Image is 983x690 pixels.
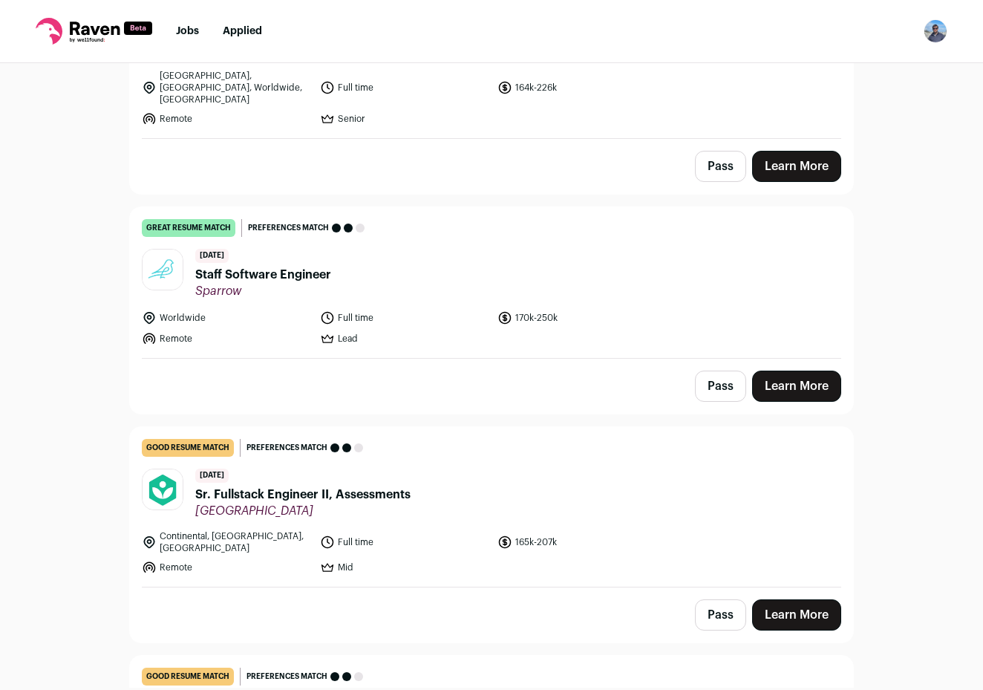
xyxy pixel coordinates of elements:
span: [DATE] [195,249,229,263]
li: 170k-250k [497,310,667,325]
span: Preferences match [246,669,327,684]
span: Sparrow [195,284,331,299]
li: Mid [320,560,489,575]
span: [GEOGRAPHIC_DATA] [195,504,411,518]
li: Remote [142,111,311,126]
li: Full time [320,70,489,105]
button: Pass [695,599,746,631]
li: Full time [320,530,489,554]
a: good resume match Preferences match [DATE] Sr. Fullstack Engineer II, Assessments [GEOGRAPHIC_DAT... [130,427,853,587]
li: Remote [142,560,311,575]
img: 145ff6e37ae2e542036e6915655b7ac97d278f72839db75a0fe01f8b966bd935.jpg [143,250,183,290]
li: Remote [142,331,311,346]
li: 165k-207k [497,530,667,554]
span: [DATE] [195,469,229,483]
a: Jobs [176,26,199,36]
li: Worldwide [142,310,311,325]
li: Full time [320,310,489,325]
button: Open dropdown [924,19,947,43]
div: good resume match [142,668,234,686]
span: Staff Software Engineer [195,266,331,284]
span: Sr. Fullstack Engineer II, Assessments [195,486,411,504]
li: [GEOGRAPHIC_DATA], [GEOGRAPHIC_DATA], Worldwide, [GEOGRAPHIC_DATA] [142,70,311,105]
span: Preferences match [248,221,329,235]
div: great resume match [142,219,235,237]
li: Senior [320,111,489,126]
a: Learn More [752,151,841,182]
a: Learn More [752,599,841,631]
img: 7306389-medium_jpg [924,19,947,43]
img: d986f3ae2efb312b708f188b56b2f0999e5076bc7d71cc87088e6ab52c3db4b0.jpg [143,469,183,510]
button: Pass [695,371,746,402]
span: Preferences match [246,440,327,455]
a: Applied [223,26,262,36]
li: Continental, [GEOGRAPHIC_DATA], [GEOGRAPHIC_DATA] [142,530,311,554]
li: 164k-226k [497,70,667,105]
li: Lead [320,331,489,346]
a: great resume match Preferences match [DATE] Staff Software Engineer Sparrow Worldwide Full time 1... [130,207,853,358]
div: good resume match [142,439,234,457]
a: Learn More [752,371,841,402]
button: Pass [695,151,746,182]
